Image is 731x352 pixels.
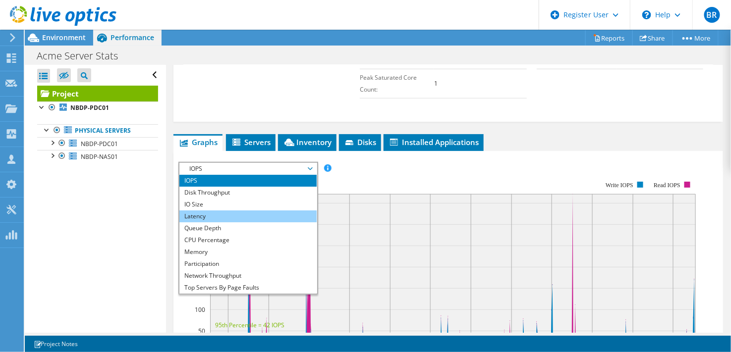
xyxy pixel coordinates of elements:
[81,152,118,161] span: NBDP-NAS01
[179,234,317,246] li: CPU Percentage
[632,30,673,46] a: Share
[179,258,317,270] li: Participation
[178,137,218,147] span: Graphs
[606,182,633,189] text: Write IOPS
[283,137,332,147] span: Inventory
[42,33,86,42] span: Environment
[360,69,434,98] td: Peak Saturated Core Count:
[184,163,312,175] span: IOPS
[673,30,719,46] a: More
[654,182,680,189] text: Read IOPS
[179,222,317,234] li: Queue Depth
[704,7,720,23] span: BR
[215,321,284,329] text: 95th Percentile = 42 IOPS
[231,137,271,147] span: Servers
[389,137,479,147] span: Installed Applications
[32,50,133,61] h1: Acme Server Stats
[37,101,158,114] a: NBDP-PDC01
[37,137,158,150] a: NBDP-PDC01
[37,86,158,101] a: Project
[81,140,118,148] span: NBDP-PDC01
[111,33,154,42] span: Performance
[179,210,317,222] li: Latency
[179,282,317,294] li: Top Servers By Page Faults
[198,327,205,335] text: 50
[642,10,651,19] svg: \n
[37,150,158,163] a: NBDP-NAS01
[434,79,438,88] b: 1
[37,124,158,137] a: Physical Servers
[179,270,317,282] li: Network Throughput
[179,175,317,187] li: IOPS
[70,103,109,112] b: NBDP-PDC01
[27,338,85,350] a: Project Notes
[179,199,317,210] li: IO Size
[195,305,205,314] text: 100
[179,187,317,199] li: Disk Throughput
[585,30,633,46] a: Reports
[344,137,376,147] span: Disks
[179,246,317,258] li: Memory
